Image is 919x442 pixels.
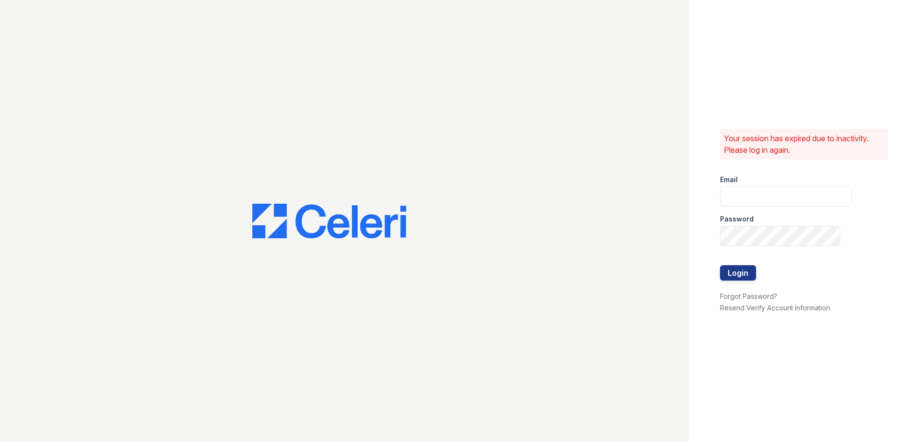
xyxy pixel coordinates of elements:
[252,204,406,238] img: CE_Logo_Blue-a8612792a0a2168367f1c8372b55b34899dd931a85d93a1a3d3e32e68fde9ad4.png
[720,214,754,224] label: Password
[720,265,756,281] button: Login
[720,304,830,312] a: Resend Verify Account Information
[724,133,884,156] p: Your session has expired due to inactivity. Please log in again.
[720,175,738,184] label: Email
[720,292,777,300] a: Forgot Password?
